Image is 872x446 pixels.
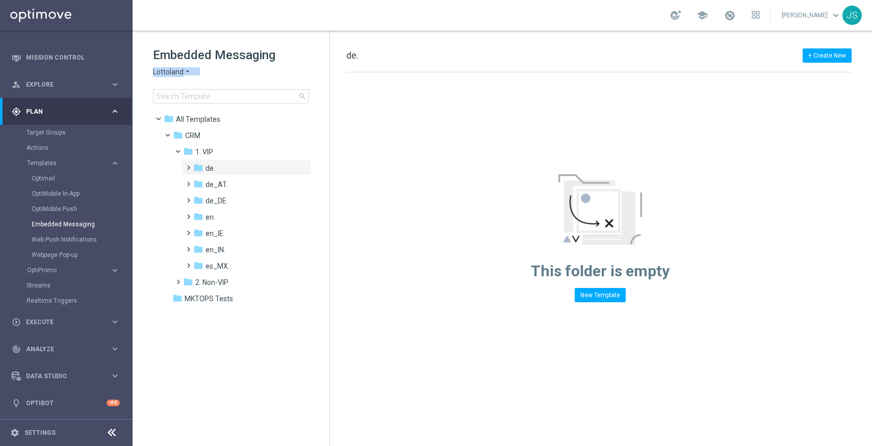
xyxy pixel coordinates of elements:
[32,201,132,217] div: OptiMobile Push
[110,266,120,275] i: keyboard_arrow_right
[298,92,306,100] span: search
[11,399,120,407] button: lightbulb Optibot +10
[12,318,21,327] i: play_circle_outline
[110,80,120,89] i: keyboard_arrow_right
[558,174,642,245] img: emptyStateManageTemplates.jpg
[110,344,120,354] i: keyboard_arrow_right
[206,180,228,189] span: de_AT.
[110,159,120,168] i: keyboard_arrow_right
[173,130,183,140] i: folder
[575,288,626,302] button: New Template
[193,195,203,205] i: folder
[206,261,229,271] span: es_MX.
[842,6,862,25] div: JS
[12,107,110,116] div: Plan
[26,373,110,379] span: Data Studio
[781,8,842,23] a: [PERSON_NAME]keyboard_arrow_down
[12,44,120,71] div: Mission Control
[12,345,110,354] div: Analyze
[27,297,106,305] a: Realtime Triggers
[206,245,225,254] span: en_IN.
[27,159,120,167] button: Templates keyboard_arrow_right
[11,108,120,116] div: gps_fixed Plan keyboard_arrow_right
[195,147,213,156] span: 1. VIP
[153,67,192,77] button: Lottoland arrow_drop_down
[26,44,120,71] a: Mission Control
[32,171,132,186] div: Optimail
[11,81,120,89] button: person_search Explore keyboard_arrow_right
[27,267,110,273] div: OptiPromo
[206,229,225,238] span: en_IE.
[153,89,309,103] input: Search Template
[164,114,174,124] i: folder
[183,146,193,156] i: folder
[193,212,203,222] i: folder
[10,428,19,437] i: settings
[193,179,203,189] i: folder
[32,186,132,201] div: OptiMobile In-App
[12,345,21,354] i: track_changes
[12,80,110,89] div: Explore
[185,294,233,303] span: MKTOPS Tests
[27,263,132,278] div: OptiPromo
[11,372,120,380] button: Data Studio keyboard_arrow_right
[27,144,106,152] a: Actions
[27,160,100,166] span: Templates
[32,251,106,259] a: Webpage Pop-up
[27,128,106,137] a: Target Groups
[32,217,132,232] div: Embedded Messaging
[12,80,21,89] i: person_search
[27,278,132,293] div: Streams
[32,205,106,213] a: OptiMobile Push
[26,109,110,115] span: Plan
[24,430,56,436] a: Settings
[26,346,110,352] span: Analyze
[346,50,358,61] span: de.
[32,190,106,198] a: OptiMobile In-App
[184,67,192,77] i: arrow_drop_down
[32,247,132,263] div: Webpage Pop-up
[107,400,120,406] div: +10
[830,10,841,21] span: keyboard_arrow_down
[11,54,120,62] button: Mission Control
[27,267,100,273] span: OptiPromo
[27,266,120,274] button: OptiPromo keyboard_arrow_right
[193,244,203,254] i: folder
[110,371,120,381] i: keyboard_arrow_right
[12,318,110,327] div: Execute
[27,140,132,155] div: Actions
[12,399,21,408] i: lightbulb
[172,293,183,303] i: folder
[110,317,120,327] i: keyboard_arrow_right
[27,160,110,166] div: Templates
[26,389,107,416] a: Optibot
[176,115,220,124] span: Templates
[697,10,708,21] span: school
[11,318,120,326] button: play_circle_outline Execute keyboard_arrow_right
[531,262,670,280] span: This folder is empty
[11,345,120,353] button: track_changes Analyze keyboard_arrow_right
[153,67,184,77] span: Lottoland
[193,228,203,238] i: folder
[193,260,203,271] i: folder
[110,107,120,116] i: keyboard_arrow_right
[193,163,203,173] i: folder
[206,164,215,173] span: de.
[206,196,228,205] span: de_DE.
[195,278,228,287] span: 2. Non-VIP
[32,174,106,182] a: Optimail
[26,82,110,88] span: Explore
[12,389,120,416] div: Optibot
[26,319,110,325] span: Execute
[183,277,193,287] i: folder
[153,47,309,63] h1: Embedded Messaging
[27,293,132,308] div: Realtime Triggers
[185,131,200,140] span: CRM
